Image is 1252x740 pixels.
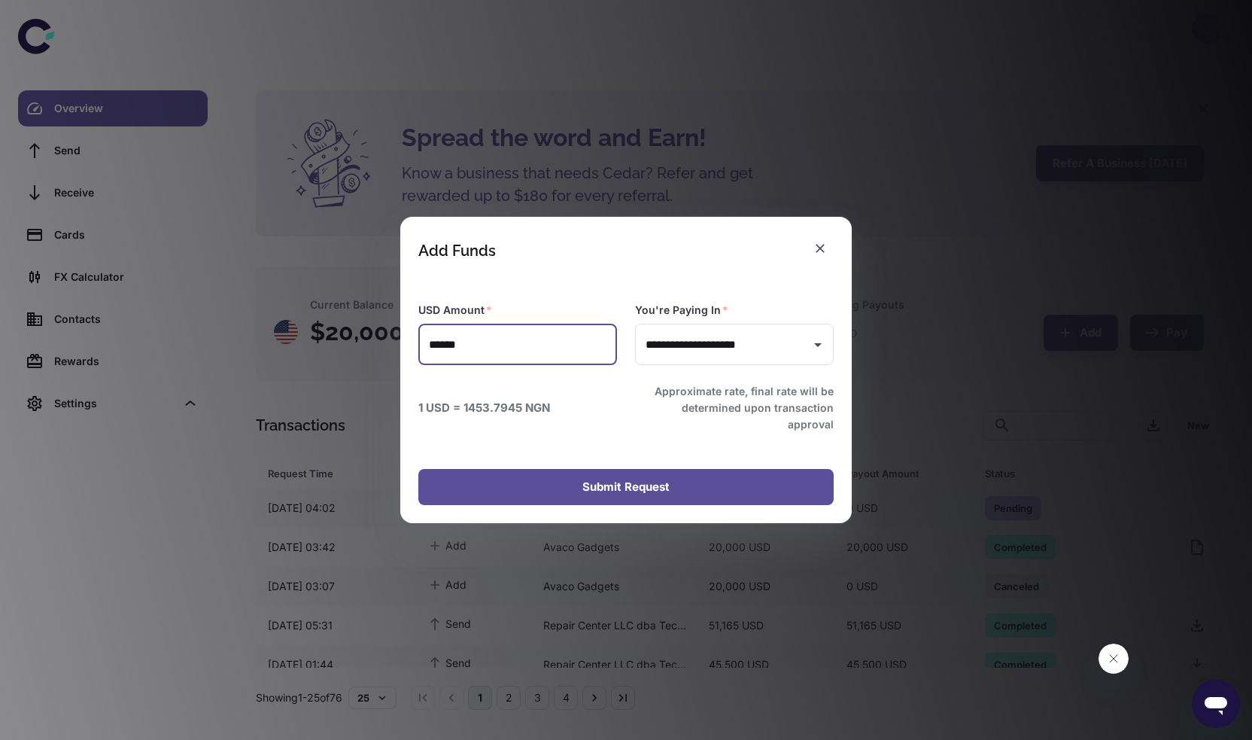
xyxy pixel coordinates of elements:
iframe: Close message [1099,644,1129,674]
label: You're Paying In [635,303,728,318]
h6: 1 USD = 1453.7945 NGN [418,400,550,417]
button: Submit Request [418,469,834,505]
label: USD Amount [418,303,492,318]
span: Hi. Need any help? [9,11,108,23]
h6: Approximate rate, final rate will be determined upon transaction approval [647,383,834,433]
iframe: Button to launch messaging window [1192,680,1240,728]
div: Add Funds [418,242,496,260]
button: Open [807,334,828,355]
